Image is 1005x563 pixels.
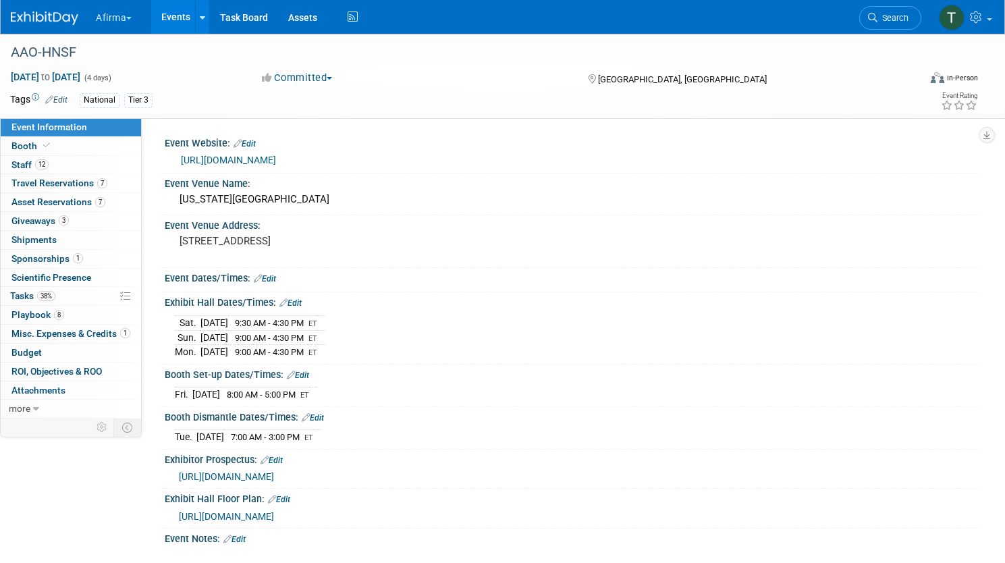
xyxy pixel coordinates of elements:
a: ROI, Objectives & ROO [1,363,141,381]
img: Format-Inperson.png [931,72,944,83]
div: Event Notes: [165,529,978,546]
span: to [39,72,52,82]
a: Sponsorships1 [1,250,141,268]
td: [DATE] [196,430,224,444]
td: Fri. [175,387,192,402]
a: more [1,400,141,418]
pre: [STREET_ADDRESS] [180,235,489,247]
span: Attachments [11,385,65,396]
a: Travel Reservations7 [1,174,141,192]
td: [DATE] [200,345,228,359]
span: Giveaways [11,215,69,226]
a: Shipments [1,231,141,249]
a: Edit [268,495,290,504]
span: ROI, Objectives & ROO [11,366,102,377]
div: Booth Set-up Dates/Times: [165,365,978,382]
div: Event Rating [941,92,977,99]
a: Edit [302,413,324,423]
span: 12 [35,159,49,169]
a: Edit [234,139,256,149]
span: Scientific Presence [11,272,91,283]
img: Taylor Sebesta [939,5,965,30]
span: 8:00 AM - 5:00 PM [227,390,296,400]
td: [DATE] [200,315,228,330]
a: [URL][DOMAIN_NAME] [179,511,274,522]
a: Edit [261,456,283,465]
img: ExhibitDay [11,11,78,25]
div: [US_STATE][GEOGRAPHIC_DATA] [175,189,968,210]
td: Personalize Event Tab Strip [90,419,114,436]
td: Sun. [175,330,200,345]
a: Asset Reservations7 [1,193,141,211]
td: [DATE] [192,387,220,402]
a: Attachments [1,381,141,400]
span: more [9,403,30,414]
div: Booth Dismantle Dates/Times: [165,407,978,425]
span: Tasks [10,290,55,301]
span: 7 [97,178,107,188]
span: Budget [11,347,42,358]
button: Committed [257,71,337,85]
a: Tasks38% [1,287,141,305]
a: Edit [223,535,246,544]
div: National [80,93,119,107]
span: Playbook [11,309,64,320]
span: (4 days) [83,74,111,82]
span: 1 [120,328,130,338]
span: 9:30 AM - 4:30 PM [235,318,304,328]
div: Exhibitor Prospectus: [165,450,978,467]
a: [URL][DOMAIN_NAME] [179,471,274,482]
span: Asset Reservations [11,196,105,207]
span: ET [300,391,309,400]
div: Event Venue Address: [165,215,978,232]
div: In-Person [946,73,978,83]
td: Mon. [175,345,200,359]
span: 7 [95,197,105,207]
a: Staff12 [1,156,141,174]
td: Toggle Event Tabs [114,419,142,436]
a: Event Information [1,118,141,136]
span: 9:00 AM - 4:30 PM [235,333,304,343]
div: Tier 3 [124,93,153,107]
td: Tags [10,92,67,108]
span: Booth [11,140,53,151]
a: Edit [45,95,67,105]
div: Event Format [834,70,978,90]
span: [DATE] [DATE] [10,71,81,83]
a: Search [859,6,921,30]
a: Edit [279,298,302,308]
i: Booth reservation complete [43,142,50,149]
a: Scientific Presence [1,269,141,287]
a: Giveaways3 [1,212,141,230]
span: Shipments [11,234,57,245]
td: Sat. [175,315,200,330]
span: 9:00 AM - 4:30 PM [235,347,304,357]
span: ET [308,334,317,343]
div: Event Dates/Times: [165,268,978,286]
td: [DATE] [200,330,228,345]
td: Tue. [175,430,196,444]
span: [GEOGRAPHIC_DATA], [GEOGRAPHIC_DATA] [598,74,767,84]
span: ET [308,348,317,357]
a: [URL][DOMAIN_NAME] [181,155,276,165]
span: 7:00 AM - 3:00 PM [231,432,300,442]
a: Misc. Expenses & Credits1 [1,325,141,343]
span: 3 [59,215,69,225]
div: Exhibit Hall Dates/Times: [165,292,978,310]
span: Sponsorships [11,253,83,264]
span: 8 [54,310,64,320]
div: Event Website: [165,133,978,151]
span: ET [308,319,317,328]
a: Budget [1,344,141,362]
span: Travel Reservations [11,178,107,188]
span: ET [304,433,313,442]
a: Booth [1,137,141,155]
span: 1 [73,253,83,263]
span: Event Information [11,122,87,132]
a: Playbook8 [1,306,141,324]
a: Edit [287,371,309,380]
div: AAO-HNSF [6,41,896,65]
div: Event Venue Name: [165,173,978,190]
